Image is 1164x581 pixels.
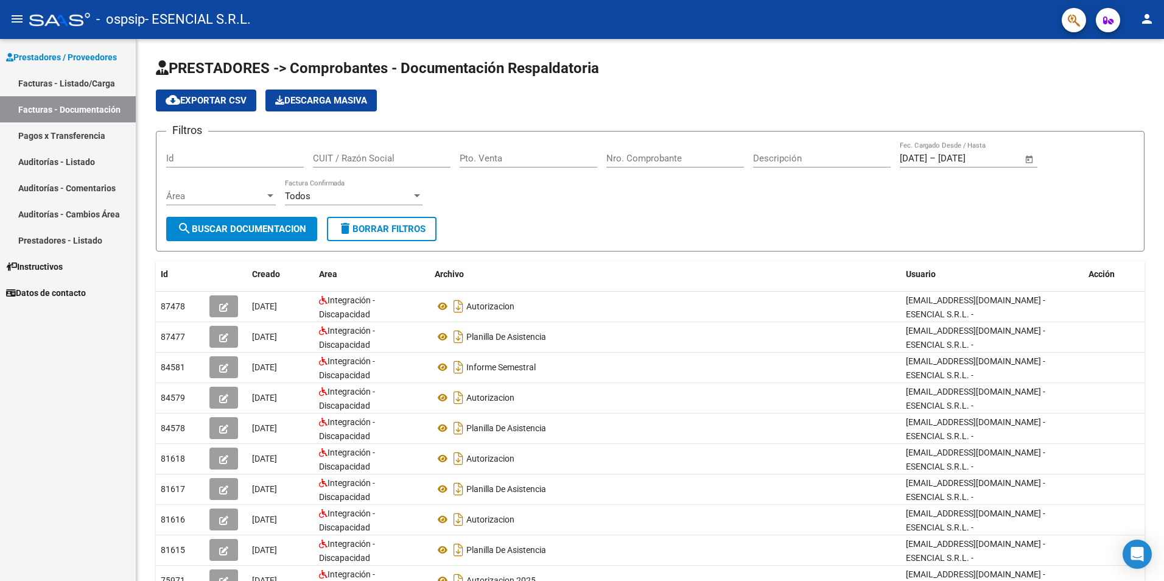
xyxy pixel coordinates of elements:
[319,539,375,563] span: Integración - Discapacidad
[161,515,185,524] span: 81616
[451,297,466,316] i: Descargar documento
[451,540,466,560] i: Descargar documento
[906,448,1045,471] span: [EMAIL_ADDRESS][DOMAIN_NAME] - ESENCIAL S.R.L. -
[161,454,185,463] span: 81618
[156,60,599,77] span: PRESTADORES -> Comprobantes - Documentación Respaldatoria
[161,423,185,433] span: 84578
[161,332,185,342] span: 87477
[451,327,466,347] i: Descargar documento
[938,153,997,164] input: End date
[1084,261,1145,287] datatable-header-cell: Acción
[900,153,927,164] input: Start date
[145,6,251,33] span: - ESENCIAL S.R.L.
[906,509,1045,532] span: [EMAIL_ADDRESS][DOMAIN_NAME] - ESENCIAL S.R.L. -
[451,449,466,468] i: Descargar documento
[319,295,375,319] span: Integración - Discapacidad
[319,478,375,502] span: Integración - Discapacidad
[466,454,514,463] span: Autorizacion
[10,12,24,26] mat-icon: menu
[319,356,375,380] span: Integración - Discapacidad
[319,509,375,532] span: Integración - Discapacidad
[161,362,185,372] span: 84581
[319,448,375,471] span: Integración - Discapacidad
[177,224,306,234] span: Buscar Documentacion
[930,153,936,164] span: –
[6,260,63,273] span: Instructivos
[451,388,466,407] i: Descargar documento
[247,261,314,287] datatable-header-cell: Creado
[166,93,180,107] mat-icon: cloud_download
[6,286,86,300] span: Datos de contacto
[451,418,466,438] i: Descargar documento
[466,362,536,372] span: Informe Semestral
[906,356,1045,380] span: [EMAIL_ADDRESS][DOMAIN_NAME] - ESENCIAL S.R.L. -
[451,479,466,499] i: Descargar documento
[161,269,168,279] span: Id
[252,332,277,342] span: [DATE]
[338,221,352,236] mat-icon: delete
[252,545,277,555] span: [DATE]
[265,90,377,111] app-download-masive: Descarga masiva de comprobantes (adjuntos)
[319,269,337,279] span: Area
[1089,269,1115,279] span: Acción
[451,510,466,529] i: Descargar documento
[1023,152,1037,166] button: Open calendar
[906,269,936,279] span: Usuario
[906,387,1045,410] span: [EMAIL_ADDRESS][DOMAIN_NAME] - ESENCIAL S.R.L. -
[327,217,436,241] button: Borrar Filtros
[906,295,1045,319] span: [EMAIL_ADDRESS][DOMAIN_NAME] - ESENCIAL S.R.L. -
[319,417,375,441] span: Integración - Discapacidad
[252,515,277,524] span: [DATE]
[906,478,1045,502] span: [EMAIL_ADDRESS][DOMAIN_NAME] - ESENCIAL S.R.L. -
[1123,540,1152,569] div: Open Intercom Messenger
[166,191,265,202] span: Área
[166,122,208,139] h3: Filtros
[161,545,185,555] span: 81615
[466,484,546,494] span: Planilla De Asistencia
[1140,12,1154,26] mat-icon: person
[906,539,1045,563] span: [EMAIL_ADDRESS][DOMAIN_NAME] - ESENCIAL S.R.L. -
[166,217,317,241] button: Buscar Documentacion
[161,393,185,403] span: 84579
[906,326,1045,350] span: [EMAIL_ADDRESS][DOMAIN_NAME] - ESENCIAL S.R.L. -
[319,326,375,350] span: Integración - Discapacidad
[252,454,277,463] span: [DATE]
[435,269,464,279] span: Archivo
[252,484,277,494] span: [DATE]
[252,423,277,433] span: [DATE]
[466,393,514,403] span: Autorizacion
[285,191,310,202] span: Todos
[156,261,205,287] datatable-header-cell: Id
[901,261,1084,287] datatable-header-cell: Usuario
[6,51,117,64] span: Prestadores / Proveedores
[156,90,256,111] button: Exportar CSV
[166,95,247,106] span: Exportar CSV
[466,301,514,311] span: Autorizacion
[161,484,185,494] span: 81617
[466,515,514,524] span: Autorizacion
[338,224,426,234] span: Borrar Filtros
[161,301,185,311] span: 87478
[430,261,901,287] datatable-header-cell: Archivo
[314,261,430,287] datatable-header-cell: Area
[906,417,1045,441] span: [EMAIL_ADDRESS][DOMAIN_NAME] - ESENCIAL S.R.L. -
[319,387,375,410] span: Integración - Discapacidad
[466,423,546,433] span: Planilla De Asistencia
[252,362,277,372] span: [DATE]
[275,95,367,106] span: Descarga Masiva
[466,545,546,555] span: Planilla De Asistencia
[252,269,280,279] span: Creado
[252,301,277,311] span: [DATE]
[96,6,145,33] span: - ospsip
[252,393,277,403] span: [DATE]
[177,221,192,236] mat-icon: search
[466,332,546,342] span: Planilla De Asistencia
[451,357,466,377] i: Descargar documento
[265,90,377,111] button: Descarga Masiva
